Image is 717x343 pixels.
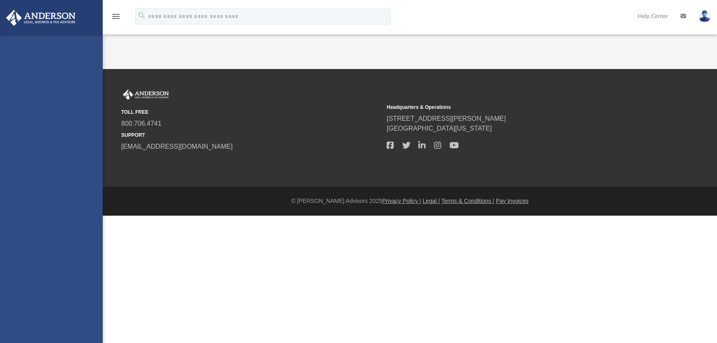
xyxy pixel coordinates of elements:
a: 800.706.4741 [121,120,161,127]
div: © [PERSON_NAME] Advisors 2025 [103,197,717,205]
i: menu [111,12,121,21]
img: User Pic [699,10,711,22]
small: Headquarters & Operations [387,104,646,111]
a: Pay Invoices [496,198,528,204]
a: menu [111,16,121,21]
a: Terms & Conditions | [441,198,494,204]
a: [GEOGRAPHIC_DATA][US_STATE] [387,125,492,132]
a: [EMAIL_ADDRESS][DOMAIN_NAME] [121,143,233,150]
img: Anderson Advisors Platinum Portal [4,10,78,26]
a: [STREET_ADDRESS][PERSON_NAME] [387,115,506,122]
img: Anderson Advisors Platinum Portal [121,90,171,100]
i: search [137,11,146,20]
small: SUPPORT [121,131,381,139]
a: Privacy Policy | [382,198,421,204]
a: Legal | [423,198,440,204]
small: TOLL FREE [121,108,381,116]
